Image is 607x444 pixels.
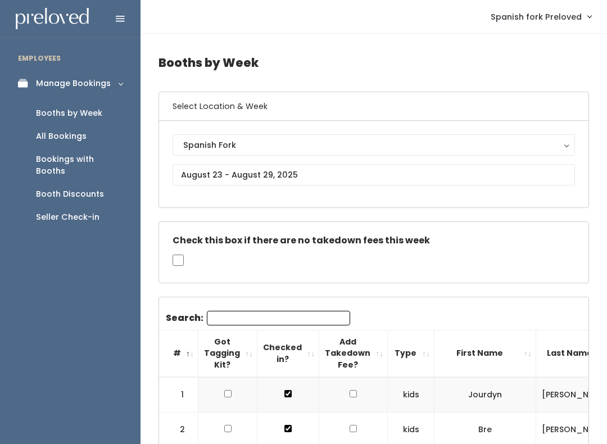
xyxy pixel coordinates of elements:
[173,235,575,246] h5: Check this box if there are no takedown fees this week
[16,8,89,30] img: preloved logo
[159,330,198,377] th: #: activate to sort column descending
[491,11,582,23] span: Spanish fork Preloved
[36,130,87,142] div: All Bookings
[434,330,536,377] th: First Name: activate to sort column ascending
[36,78,111,89] div: Manage Bookings
[36,211,99,223] div: Seller Check-in
[159,92,588,121] h6: Select Location & Week
[198,330,257,377] th: Got Tagging Kit?: activate to sort column ascending
[36,107,102,119] div: Booths by Week
[388,377,434,413] td: kids
[166,311,350,325] label: Search:
[173,164,575,185] input: August 23 - August 29, 2025
[158,47,589,78] h4: Booths by Week
[183,139,564,151] div: Spanish Fork
[319,330,388,377] th: Add Takedown Fee?: activate to sort column ascending
[36,188,104,200] div: Booth Discounts
[434,377,536,413] td: Jourdyn
[159,377,198,413] td: 1
[388,330,434,377] th: Type: activate to sort column ascending
[479,4,603,29] a: Spanish fork Preloved
[207,311,350,325] input: Search:
[173,134,575,156] button: Spanish Fork
[257,330,319,377] th: Checked in?: activate to sort column ascending
[36,153,123,177] div: Bookings with Booths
